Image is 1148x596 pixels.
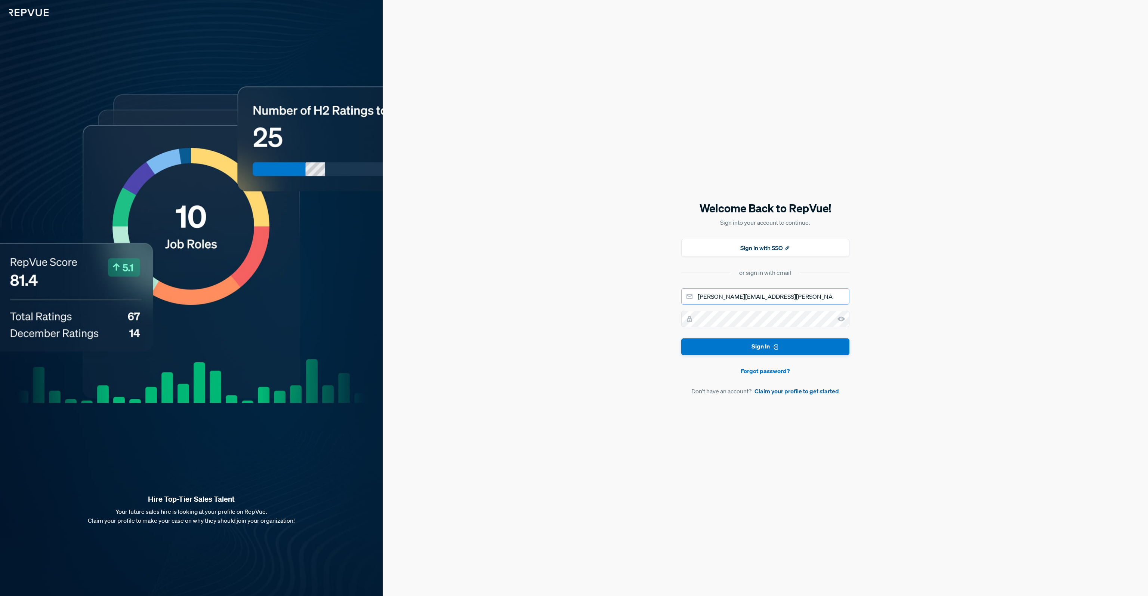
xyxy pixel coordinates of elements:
a: Forgot password? [681,366,849,375]
strong: Hire Top-Tier Sales Talent [12,494,371,504]
div: or sign in with email [739,268,791,277]
a: Claim your profile to get started [754,387,839,396]
p: Your future sales hire is looking at your profile on RepVue. Claim your profile to make your case... [12,507,371,525]
p: Sign into your account to continue. [681,218,849,227]
h5: Welcome Back to RepVue! [681,200,849,216]
button: Sign In [681,338,849,355]
article: Don't have an account? [681,387,849,396]
button: Sign In with SSO [681,239,849,257]
input: Email address [681,288,849,305]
